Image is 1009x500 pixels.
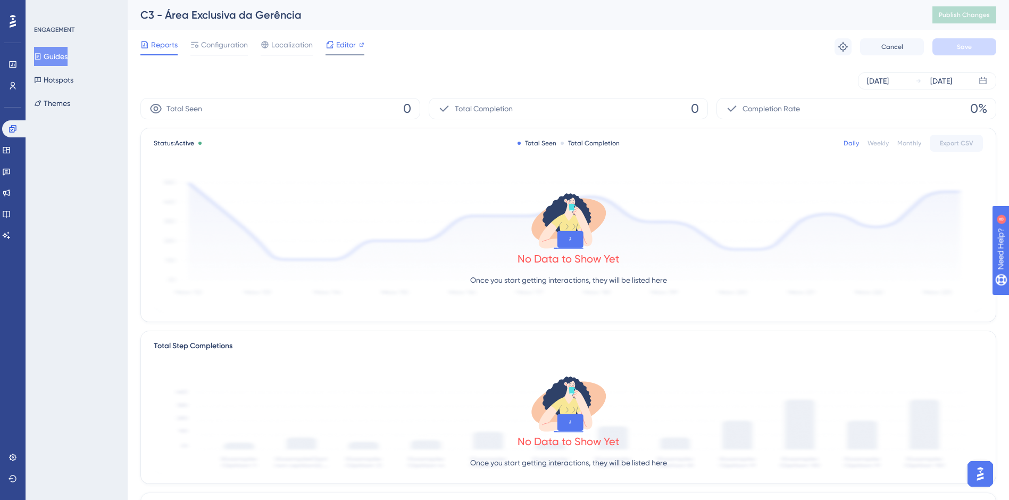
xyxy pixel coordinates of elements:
span: Cancel [881,43,903,51]
span: 0 [691,100,699,117]
span: Reports [151,38,178,51]
button: Cancel [860,38,924,55]
button: Guides [34,47,68,66]
div: Monthly [897,139,921,147]
button: Export CSV [930,135,983,152]
span: 0% [970,100,987,117]
button: Hotspots [34,70,73,89]
div: [DATE] [867,75,889,87]
div: Total Step Completions [154,340,232,353]
span: Save [957,43,972,51]
span: Editor [336,38,356,51]
span: Need Help? [25,3,66,15]
div: No Data to Show Yet [518,251,620,266]
span: 0 [403,100,411,117]
span: Export CSV [940,139,973,147]
div: 8 [74,5,77,14]
div: [DATE] [930,75,952,87]
div: No Data to Show Yet [518,434,620,449]
span: Total Completion [455,102,513,115]
span: Completion Rate [743,102,800,115]
button: Save [932,38,996,55]
iframe: UserGuiding AI Assistant Launcher [964,458,996,490]
div: ENGAGEMENT [34,26,74,34]
span: Publish Changes [939,11,990,19]
p: Once you start getting interactions, they will be listed here [470,274,667,286]
span: Localization [271,38,313,51]
div: Total Seen [518,139,556,147]
span: Active [175,140,194,147]
p: Once you start getting interactions, they will be listed here [470,456,667,469]
span: Total Seen [166,102,202,115]
div: C3 - Área Exclusiva da Gerência [140,7,906,22]
button: Publish Changes [932,6,996,23]
div: Daily [844,139,859,147]
button: Themes [34,94,70,113]
div: Weekly [868,139,889,147]
span: Configuration [201,38,248,51]
span: Status: [154,139,194,147]
div: Total Completion [561,139,620,147]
